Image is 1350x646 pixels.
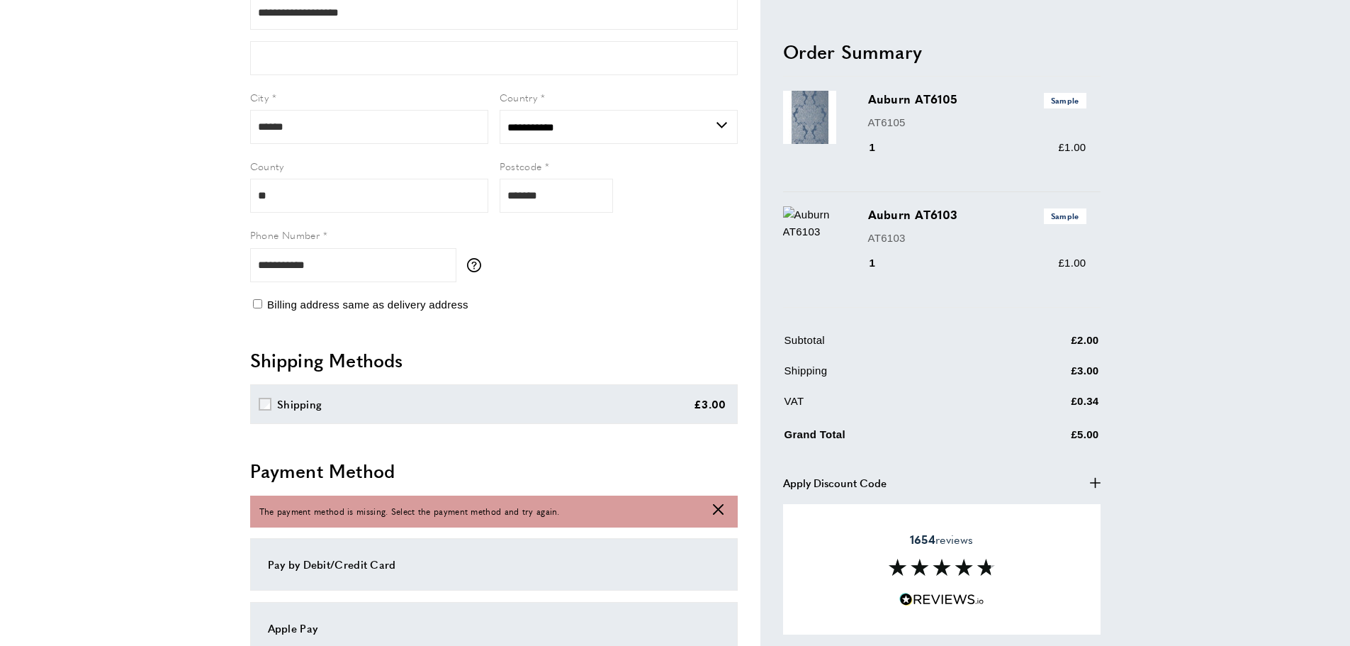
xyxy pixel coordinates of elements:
[784,332,1000,360] td: Subtotal
[250,159,284,173] span: County
[1044,93,1086,108] span: Sample
[268,620,720,637] div: Apple Pay
[1001,423,1099,454] td: £5.00
[694,396,726,413] div: £3.00
[500,159,542,173] span: Postcode
[1044,208,1086,223] span: Sample
[250,347,738,373] h2: Shipping Methods
[899,593,984,606] img: Reviews.io 5 stars
[910,531,935,547] strong: 1654
[250,458,738,484] h2: Payment Method
[1058,257,1086,269] span: £1.00
[868,91,1086,108] h3: Auburn AT6105
[267,299,468,311] span: Billing address same as delivery address
[910,533,973,547] span: reviews
[784,393,1000,421] td: VAT
[1001,332,1099,360] td: £2.00
[250,90,269,104] span: City
[1058,141,1086,153] span: £1.00
[868,255,896,272] div: 1
[783,474,887,491] span: Apply Discount Code
[784,423,1000,454] td: Grand Total
[268,556,720,573] div: Pay by Debit/Credit Card
[868,206,1086,223] h3: Auburn AT6103
[868,139,896,156] div: 1
[253,299,262,308] input: Billing address same as delivery address
[889,559,995,576] img: Reviews section
[868,229,1086,246] p: AT6103
[868,113,1086,130] p: AT6105
[1001,393,1099,421] td: £0.34
[500,90,538,104] span: Country
[784,362,1000,390] td: Shipping
[250,228,320,242] span: Phone Number
[277,396,322,413] div: Shipping
[783,91,836,144] img: Auburn AT6105
[783,206,854,240] img: Auburn AT6103
[467,258,488,272] button: More information
[259,505,560,518] span: The payment method is missing. Select the payment method and try again.
[783,38,1101,64] h2: Order Summary
[1001,362,1099,390] td: £3.00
